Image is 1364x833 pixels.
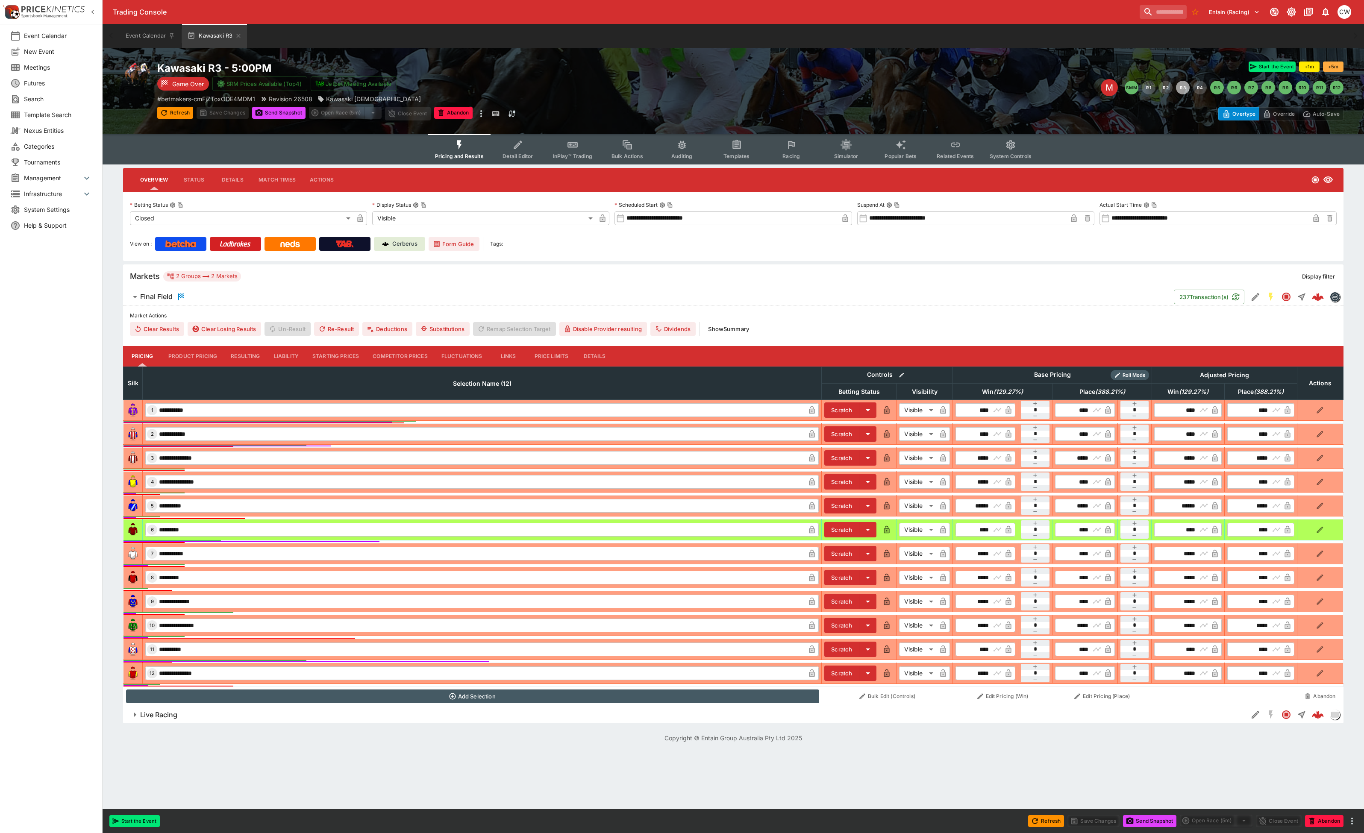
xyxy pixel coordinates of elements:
[994,387,1023,397] em: ( 129.27 %)
[372,211,596,225] div: Visible
[899,499,936,513] div: Visible
[24,173,82,182] span: Management
[824,570,859,585] button: Scratch
[834,153,858,159] span: Simulator
[413,202,419,208] button: Display StatusCopy To Clipboard
[3,3,20,21] img: PriceKinetics Logo
[899,571,936,584] div: Visible
[1123,815,1176,827] button: Send Snapshot
[126,499,140,513] img: runner 5
[937,153,974,159] span: Related Events
[857,201,885,208] p: Suspend At
[1159,81,1173,94] button: R2
[1309,706,1326,723] a: 6f191dfa-ce32-4086-98f9-2f5b1a7a9e02
[126,689,819,703] button: Add Selection
[782,153,800,159] span: Racing
[149,598,156,604] span: 9
[374,237,425,251] a: Cerberus
[1309,288,1326,305] a: bb496b5a-9e81-42cf-af53-e726dc0516e4
[220,241,251,247] img: Ladbrokes
[416,322,470,336] button: Substitutions
[490,237,503,251] label: Tags:
[955,689,1050,703] button: Edit Pricing (Win)
[1031,370,1074,380] div: Base Pricing
[126,595,140,608] img: runner 9
[309,107,382,119] div: split button
[503,153,533,159] span: Detail Editor
[1312,291,1324,303] div: bb496b5a-9e81-42cf-af53-e726dc0516e4
[382,241,389,247] img: Cerberus
[336,241,354,247] img: TabNZ
[130,309,1337,322] label: Market Actions
[1299,107,1343,120] button: Auto-Save
[1335,3,1354,21] button: Christopher Winter
[575,346,614,367] button: Details
[824,666,859,681] button: Scratch
[1267,4,1282,20] button: Connected to PK
[1099,201,1142,208] p: Actual Start Time
[1294,707,1309,722] button: Straight
[899,475,936,489] div: Visible
[824,689,950,703] button: Bulk Edit (Controls)
[311,76,397,91] button: Jetbet Meeting Available
[824,402,859,418] button: Scratch
[24,94,92,103] span: Search
[130,237,152,251] label: View on :
[899,427,936,441] div: Visible
[1313,109,1340,118] p: Auto-Save
[1248,289,1263,305] button: Edit Detail
[177,202,183,208] button: Copy To Clipboard
[362,322,412,336] button: Deductions
[1263,707,1279,722] button: SGM Disabled
[126,451,140,465] img: runner 3
[306,346,366,367] button: Starting Prices
[434,108,473,117] span: Mark an event as closed and abandoned.
[21,14,68,18] img: Sportsbook Management
[553,153,592,159] span: InPlay™ Trading
[103,733,1364,742] p: Copyright © Entain Group Australia Pty Ltd 2025
[315,79,324,88] img: jetbet-logo.svg
[899,523,936,537] div: Visible
[126,547,140,560] img: runner 7
[24,31,92,40] span: Event Calendar
[902,387,947,397] span: Visibility
[157,62,750,75] h2: Copy To Clipboard
[1301,4,1316,20] button: Documentation
[130,271,160,281] h5: Markets
[824,594,859,609] button: Scratch
[1174,290,1244,304] button: 237Transaction(s)
[150,407,155,413] span: 1
[1218,107,1343,120] div: Start From
[476,107,486,120] button: more
[1312,709,1324,721] div: 6f191dfa-ce32-4086-98f9-2f5b1a7a9e02
[1297,270,1340,283] button: Display filter
[1299,62,1320,72] button: +1m
[990,153,1032,159] span: System Controls
[149,503,156,509] span: 5
[1158,387,1218,397] span: Win(129.27%)
[175,170,213,190] button: Status
[1125,81,1343,94] nav: pagination navigation
[167,271,238,282] div: 2 Groups 2 Markets
[614,201,658,208] p: Scheduled Start
[123,706,1248,723] button: Live Racing
[123,288,1174,305] button: Final Field
[113,8,1136,17] div: Trading Console
[894,202,900,208] button: Copy To Clipboard
[1281,710,1291,720] svg: Closed
[824,450,859,466] button: Scratch
[24,63,92,72] span: Meetings
[148,646,156,652] span: 11
[24,110,92,119] span: Template Search
[1311,176,1320,184] svg: Closed
[121,24,180,48] button: Event Calendar
[434,107,473,119] button: Abandon
[1297,367,1343,399] th: Actions
[1193,81,1207,94] button: R4
[1254,387,1284,397] em: ( 388.21 %)
[1323,62,1343,72] button: +5m
[1244,81,1258,94] button: R7
[1119,372,1149,379] span: Roll Mode
[182,24,247,48] button: Kawasaki R3
[899,547,936,560] div: Visible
